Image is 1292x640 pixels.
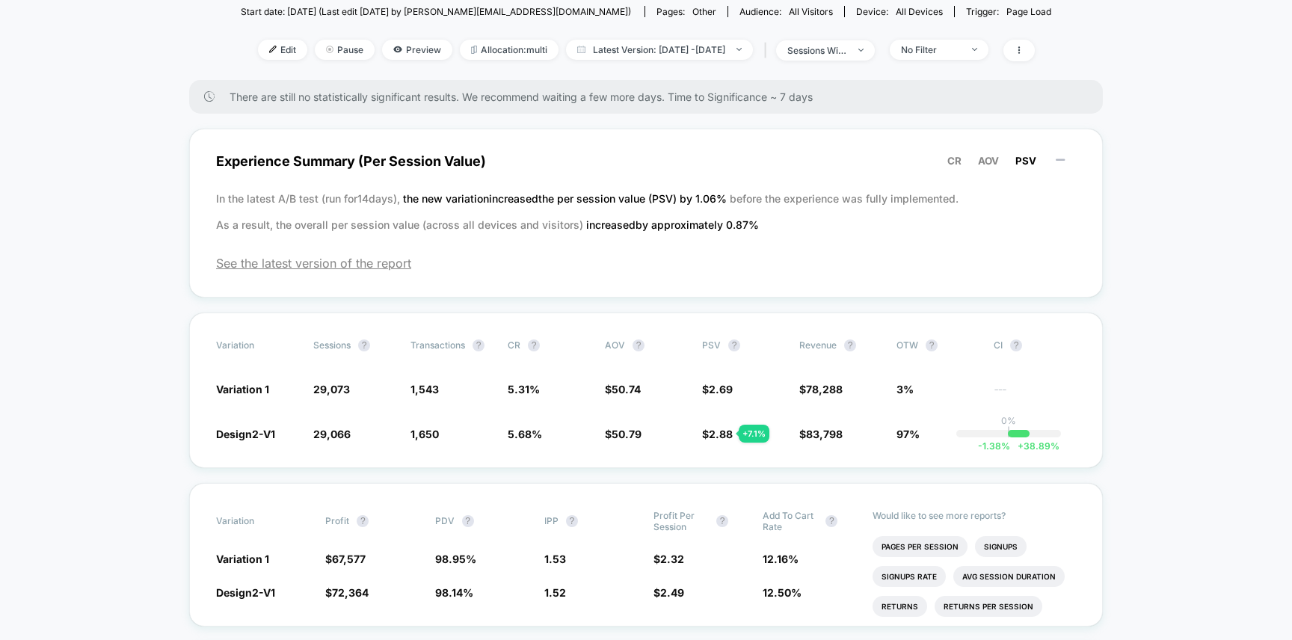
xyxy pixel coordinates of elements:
span: Device: [844,6,954,17]
div: Trigger: [966,6,1051,17]
li: Returns [873,596,927,617]
span: Start date: [DATE] (Last edit [DATE] by [PERSON_NAME][EMAIL_ADDRESS][DOMAIN_NAME]) [241,6,631,17]
span: 29,073 [313,383,350,396]
span: Add To Cart Rate [763,510,818,532]
button: ? [462,515,474,527]
span: $ [653,553,684,565]
span: Transactions [410,339,465,351]
img: calendar [577,46,585,53]
span: Design2-V1 [216,586,275,599]
span: AOV [605,339,625,351]
button: ? [358,339,370,351]
span: $ [799,428,843,440]
img: end [736,48,742,51]
span: Revenue [799,339,837,351]
span: 2.69 [709,383,733,396]
span: PSV [702,339,721,351]
span: 12.50 % [763,586,802,599]
span: $ [325,586,369,599]
li: Signups [975,536,1027,557]
span: $ [799,383,843,396]
span: 5.31 % [508,383,540,396]
div: No Filter [901,44,961,55]
button: ? [926,339,938,351]
span: Pause [315,40,375,60]
span: 98.14 % [435,586,473,599]
span: 2.88 [709,428,733,440]
button: CR [943,154,966,167]
span: other [692,6,716,17]
span: See the latest version of the report [216,256,1076,271]
button: ? [473,339,485,351]
button: PSV [1011,154,1041,167]
button: ? [1010,339,1022,351]
p: 0% [1001,415,1016,426]
div: Pages: [656,6,716,17]
span: all devices [896,6,943,17]
span: Variation 1 [216,553,269,565]
button: ? [716,515,728,527]
img: rebalance [471,46,477,54]
div: Audience: [739,6,833,17]
span: 1,650 [410,428,439,440]
span: Variation [216,510,298,532]
div: sessions with impression [787,45,847,56]
span: IPP [544,515,559,526]
span: Sessions [313,339,351,351]
span: 2.32 [660,553,684,565]
span: + [1018,440,1024,452]
span: 98.95 % [435,553,476,565]
span: --- [994,385,1076,396]
span: increased by approximately 0.87 % [586,218,759,231]
span: 72,364 [332,586,369,599]
span: PSV [1015,155,1036,167]
span: 1.53 [544,553,566,565]
span: 2.49 [660,586,684,599]
img: end [972,48,977,51]
li: Pages Per Session [873,536,968,557]
span: Experience Summary (Per Session Value) [216,144,1076,178]
span: $ [702,428,733,440]
span: Profit [325,515,349,526]
span: There are still no statistically significant results. We recommend waiting a few more days . Time... [230,90,1073,103]
button: ? [528,339,540,351]
span: $ [653,586,684,599]
span: Preview [382,40,452,60]
span: Variation 1 [216,383,269,396]
button: ? [357,515,369,527]
p: Would like to see more reports? [873,510,1077,521]
li: Returns Per Session [935,596,1042,617]
img: edit [269,46,277,53]
p: | [1007,426,1010,437]
li: Signups Rate [873,566,946,587]
span: OTW [896,339,979,351]
span: the new variation increased the per session value (PSV) by 1.06 % [403,192,730,205]
span: 83,798 [806,428,843,440]
span: Variation [216,339,298,351]
span: -1.38 % [978,440,1010,452]
li: Avg Session Duration [953,566,1065,587]
span: All Visitors [789,6,833,17]
span: 12.16 % [763,553,799,565]
span: CI [994,339,1076,351]
span: 29,066 [313,428,351,440]
span: Edit [258,40,307,60]
span: $ [605,428,642,440]
span: AOV [978,155,999,167]
span: Latest Version: [DATE] - [DATE] [566,40,753,60]
button: AOV [973,154,1003,167]
span: 38.89 % [1010,440,1059,452]
span: 1,543 [410,383,439,396]
span: $ [325,553,366,565]
span: 1.52 [544,586,566,599]
span: Design2-V1 [216,428,275,440]
span: 50.79 [612,428,642,440]
span: $ [605,383,641,396]
span: Profit Per Session [653,510,709,532]
span: 3% [896,383,914,396]
button: ? [844,339,856,351]
span: PDV [435,515,455,526]
span: 78,288 [806,383,843,396]
button: ? [728,339,740,351]
span: CR [508,339,520,351]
